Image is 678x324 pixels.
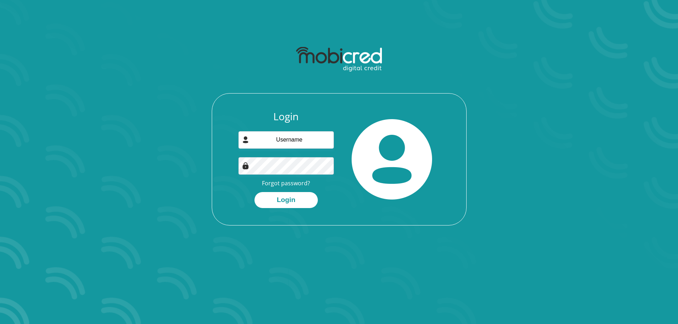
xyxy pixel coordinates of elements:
button: Login [254,192,318,208]
img: user-icon image [242,136,249,143]
img: mobicred logo [296,47,382,72]
h3: Login [238,111,334,123]
a: Forgot password? [262,179,310,187]
input: Username [238,131,334,149]
img: Image [242,162,249,169]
